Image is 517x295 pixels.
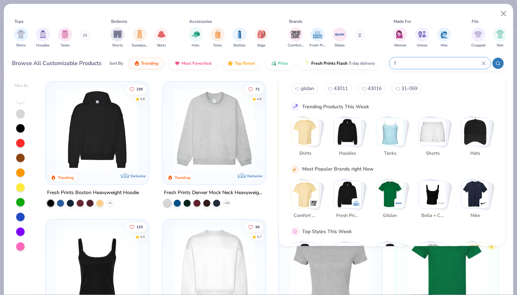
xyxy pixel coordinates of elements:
[394,43,407,48] span: Women
[58,27,72,48] button: filter button
[437,27,451,48] div: filter for Men
[421,150,444,157] span: Shorts
[493,27,507,48] div: filter for Slim
[114,30,122,38] img: Shorts Image
[110,27,125,48] div: filter for Shorts
[291,29,301,40] img: Comfort Colors Image
[257,30,265,38] img: Bags Image
[376,180,408,222] button: Stack Card Button Gildan
[299,57,380,69] button: Fresh Prints Flash5 day delivery
[14,83,28,89] div: Filter By
[334,29,345,40] img: Gildan Image
[141,60,158,66] span: Trending
[110,27,125,48] button: filter button
[301,85,314,92] span: gildan
[461,180,489,208] img: Nike
[293,212,316,219] span: Comfort Colors
[309,27,326,48] div: filter for Fresh Prints
[132,43,148,48] span: Sweatpants
[211,27,225,48] button: filter button
[289,18,302,25] div: Brands
[302,103,369,110] div: Trending Products This Week
[334,118,361,146] img: Hoodies
[401,85,417,92] span: 31-069
[266,57,293,69] button: Price
[461,118,493,160] button: Stack Card Button Hats
[419,243,446,270] img: Cozy
[292,228,298,235] img: pink_star.gif
[419,118,451,160] button: Stack Card Button Shorts
[376,180,404,208] img: Gildan
[497,43,504,48] span: Slim
[292,166,298,172] img: party_popper.gif
[358,83,386,94] button: 430162
[61,30,69,38] img: Tanks Image
[417,43,427,48] span: Unisex
[108,201,111,205] span: + 9
[164,188,264,197] div: Fresh Prints Denver Mock Neck Heavyweight Sweatshirt
[224,201,229,205] span: + 10
[126,84,146,94] button: Like
[192,30,200,38] img: Hats Image
[472,18,479,25] div: Fits
[437,27,451,48] button: filter button
[255,225,259,229] span: 56
[310,199,317,206] img: Comfort Colors
[464,150,486,157] span: Hats
[235,60,255,66] span: Top Rated
[291,180,319,208] img: Comfort Colors
[336,150,359,157] span: Hoodies
[393,27,407,48] button: filter button
[353,199,360,206] img: Fresh Prints
[247,174,262,178] span: Exclusive
[419,180,451,222] button: Stack Card Button Bella + Canvas
[438,199,445,206] img: Bella + Canvas
[419,243,451,284] button: Stack Card Button Cozy
[333,243,366,284] button: Stack Card Button Sportswear
[419,180,446,208] img: Bella + Canvas
[393,27,407,48] div: filter for Women
[368,85,382,92] span: 43016
[136,30,143,38] img: Sweatpants Image
[288,27,304,48] button: filter button
[236,30,243,38] img: Bottles Image
[140,235,145,240] div: 4.9
[53,89,142,171] img: 91acfc32-fd48-4d6b-bdad-a4c1a30ac3fc
[376,243,408,284] button: Stack Card Button Preppy
[111,18,127,25] div: Bottoms
[291,243,319,270] img: Classic
[334,85,348,92] span: 43011
[461,118,489,146] img: Hats
[419,118,446,146] img: Shorts
[109,60,123,66] div: Sort By
[461,180,493,222] button: Stack Card Button Nike
[60,43,70,48] span: Tanks
[234,43,245,48] span: Bottles
[376,118,408,160] button: Stack Card Button Tanks
[129,57,164,69] button: Trending
[461,243,493,284] button: Stack Card Button Athleisure
[132,27,148,48] div: filter for Sweatpants
[334,180,361,208] img: Fresh Prints
[232,27,247,48] div: filter for Bottles
[376,243,404,270] img: Preppy
[378,150,401,157] span: Tanks
[154,27,168,48] button: filter button
[131,174,146,178] span: Exclusive
[17,30,25,38] img: Shirts Image
[415,27,429,48] div: filter for Unisex
[36,43,50,48] span: Hoodies
[255,27,269,48] button: filter button
[157,43,166,48] span: Skirts
[140,96,145,102] div: 4.8
[14,18,24,25] div: Tops
[16,43,26,48] span: Shirts
[244,222,263,232] button: Like
[255,87,259,91] span: 72
[302,165,374,173] div: Most Popular Brands right Now
[222,57,260,69] button: Top Rated
[58,27,72,48] div: filter for Tanks
[333,118,366,160] button: Stack Card Button Hoodies
[189,18,212,25] div: Accessories
[418,30,426,38] img: Unisex Image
